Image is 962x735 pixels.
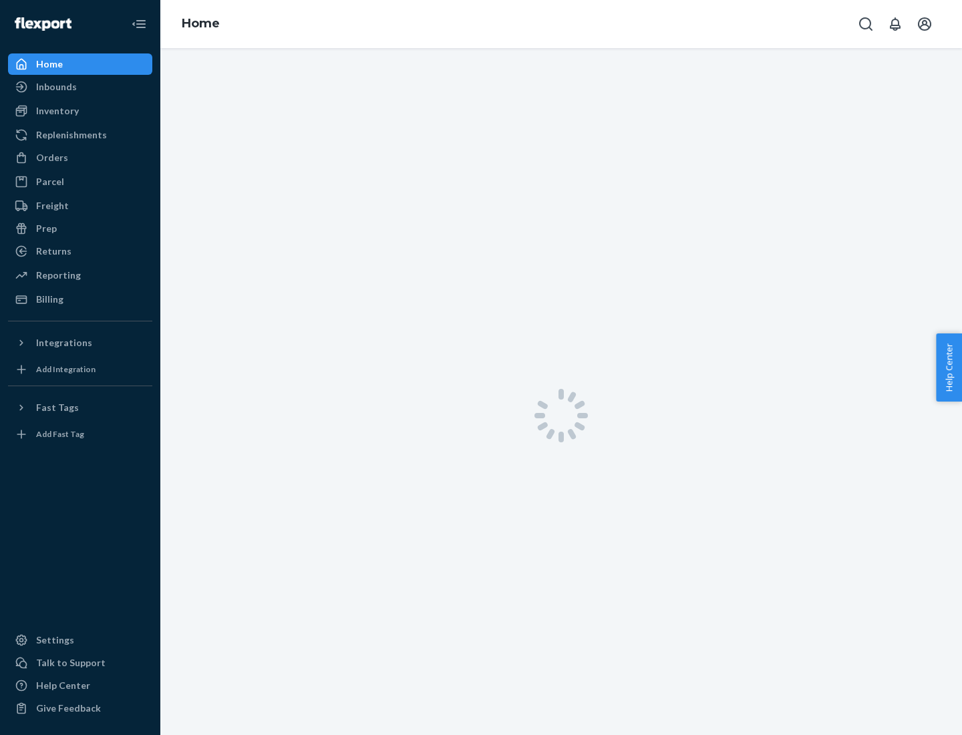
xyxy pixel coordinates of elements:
div: Orders [36,151,68,164]
a: Orders [8,147,152,168]
a: Prep [8,218,152,239]
a: Inventory [8,100,152,122]
div: Talk to Support [36,656,106,670]
button: Talk to Support [8,652,152,674]
div: Give Feedback [36,702,101,715]
a: Add Integration [8,359,152,380]
a: Add Fast Tag [8,424,152,445]
div: Freight [36,199,69,212]
button: Help Center [936,333,962,402]
a: Returns [8,241,152,262]
div: Settings [36,633,74,647]
a: Reporting [8,265,152,286]
div: Home [36,57,63,71]
div: Prep [36,222,57,235]
div: Parcel [36,175,64,188]
button: Integrations [8,332,152,353]
div: Returns [36,245,71,258]
button: Close Navigation [126,11,152,37]
button: Give Feedback [8,698,152,719]
a: Help Center [8,675,152,696]
div: Reporting [36,269,81,282]
div: Fast Tags [36,401,79,414]
div: Replenishments [36,128,107,142]
button: Open Search Box [852,11,879,37]
a: Inbounds [8,76,152,98]
div: Help Center [36,679,90,692]
div: Inventory [36,104,79,118]
div: Billing [36,293,63,306]
button: Open notifications [882,11,909,37]
a: Home [8,53,152,75]
a: Settings [8,629,152,651]
div: Add Integration [36,363,96,375]
a: Home [182,16,220,31]
div: Inbounds [36,80,77,94]
a: Parcel [8,171,152,192]
button: Fast Tags [8,397,152,418]
a: Billing [8,289,152,310]
div: Integrations [36,336,92,349]
a: Replenishments [8,124,152,146]
ol: breadcrumbs [171,5,230,43]
a: Freight [8,195,152,216]
button: Open account menu [911,11,938,37]
div: Add Fast Tag [36,428,84,440]
img: Flexport logo [15,17,71,31]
